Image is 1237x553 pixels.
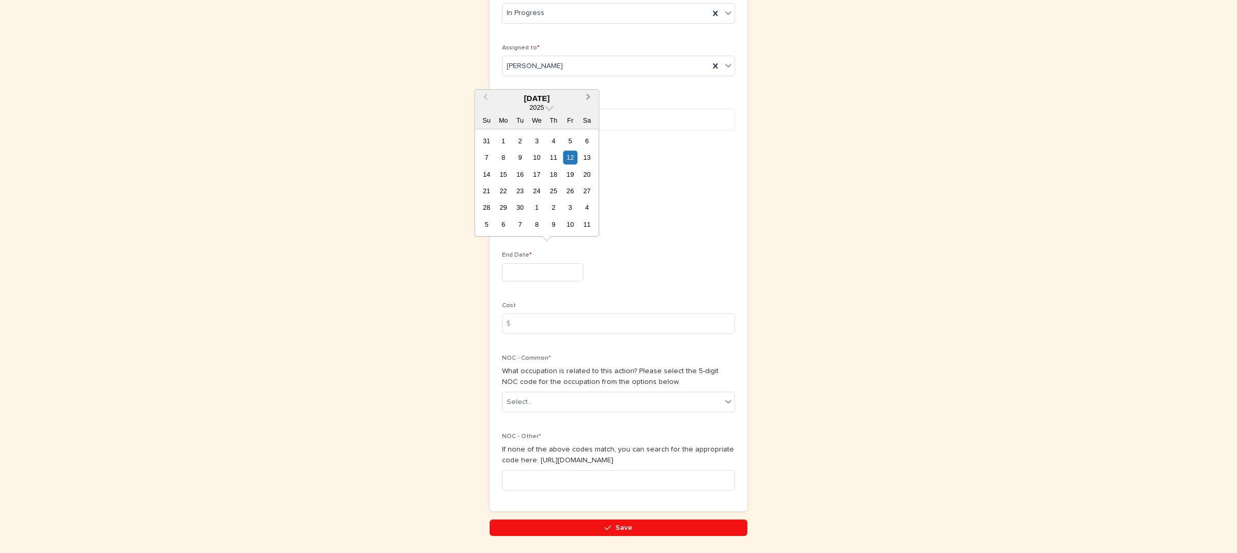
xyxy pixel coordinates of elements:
button: Save [490,520,747,536]
div: Choose Wednesday, October 8th, 2025 [530,217,544,231]
div: Choose Monday, September 8th, 2025 [496,150,510,164]
div: Choose Monday, September 22nd, 2025 [496,184,510,198]
div: Choose Monday, September 15th, 2025 [496,167,510,181]
div: Choose Friday, September 26th, 2025 [563,184,577,198]
div: Choose Saturday, September 6th, 2025 [580,134,594,148]
div: Choose Thursday, October 9th, 2025 [546,217,560,231]
div: Choose Tuesday, September 30th, 2025 [513,201,527,215]
div: Choose Sunday, August 31st, 2025 [479,134,493,148]
button: Previous Month [476,91,492,107]
p: If none of the above codes match, you can search for the appropriate code here: [URL][DOMAIN_NAME] [502,444,735,466]
span: [PERSON_NAME] [507,61,563,72]
span: Cost [502,303,516,309]
div: Choose Friday, September 12th, 2025 [563,150,577,164]
div: Choose Thursday, September 18th, 2025 [546,167,560,181]
div: Choose Sunday, September 7th, 2025 [479,150,493,164]
div: Choose Thursday, September 4th, 2025 [546,134,560,148]
div: Choose Wednesday, September 17th, 2025 [530,167,544,181]
span: NOC - Other* [502,433,541,440]
div: Su [479,113,493,127]
div: Sa [580,113,594,127]
div: Choose Thursday, September 25th, 2025 [546,184,560,198]
p: What occupation is related to this action? Please select the 5-digit NOC code for the occupation ... [502,366,735,388]
div: Choose Tuesday, September 23rd, 2025 [513,184,527,198]
span: In Progress [507,8,544,19]
div: Choose Wednesday, October 1st, 2025 [530,201,544,215]
div: [DATE] [475,94,598,103]
div: Th [546,113,560,127]
span: 2025 [529,104,544,111]
div: Tu [513,113,527,127]
div: Choose Saturday, September 27th, 2025 [580,184,594,198]
div: Choose Tuesday, September 9th, 2025 [513,150,527,164]
div: Choose Friday, September 19th, 2025 [563,167,577,181]
span: Save [615,524,632,531]
div: Choose Saturday, October 4th, 2025 [580,201,594,215]
div: Choose Sunday, September 28th, 2025 [479,201,493,215]
button: Next Month [581,91,598,107]
div: We [530,113,544,127]
div: Choose Tuesday, September 16th, 2025 [513,167,527,181]
span: NOC - Common* [502,355,551,361]
span: Assigned to [502,45,540,51]
div: Choose Friday, October 3rd, 2025 [563,201,577,215]
div: Choose Thursday, October 2nd, 2025 [546,201,560,215]
div: month 2025-09 [478,132,595,233]
div: Choose Saturday, September 13th, 2025 [580,150,594,164]
div: Choose Tuesday, September 2nd, 2025 [513,134,527,148]
div: Choose Sunday, October 5th, 2025 [479,217,493,231]
div: Choose Tuesday, October 7th, 2025 [513,217,527,231]
div: Choose Monday, September 29th, 2025 [496,201,510,215]
div: Choose Monday, September 1st, 2025 [496,134,510,148]
div: Choose Friday, September 5th, 2025 [563,134,577,148]
div: Choose Monday, October 6th, 2025 [496,217,510,231]
div: Choose Sunday, September 14th, 2025 [479,167,493,181]
div: Fr [563,113,577,127]
div: $ [502,313,523,334]
div: Choose Friday, October 10th, 2025 [563,217,577,231]
span: End Date [502,252,532,258]
div: Choose Wednesday, September 24th, 2025 [530,184,544,198]
div: Mo [496,113,510,127]
div: Choose Saturday, October 11th, 2025 [580,217,594,231]
div: Choose Saturday, September 20th, 2025 [580,167,594,181]
div: Choose Wednesday, September 3rd, 2025 [530,134,544,148]
div: Choose Thursday, September 11th, 2025 [546,150,560,164]
div: Choose Sunday, September 21st, 2025 [479,184,493,198]
div: Select... [507,397,532,408]
div: Choose Wednesday, September 10th, 2025 [530,150,544,164]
